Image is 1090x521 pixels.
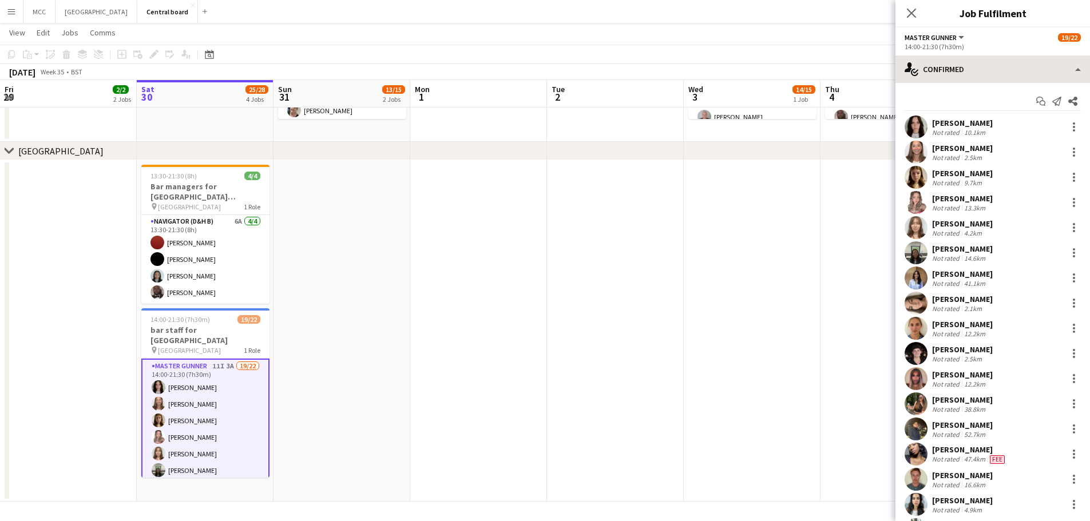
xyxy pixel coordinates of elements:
[5,25,30,40] a: View
[415,84,430,94] span: Mon
[141,308,269,478] app-job-card: 14:00-21:30 (7h30m)19/22bar staff for [GEOGRAPHIC_DATA] [GEOGRAPHIC_DATA]1 RoleMaster Gunner11I3A...
[932,229,962,237] div: Not rated
[895,55,1090,83] div: Confirmed
[18,145,104,157] div: [GEOGRAPHIC_DATA]
[932,380,962,388] div: Not rated
[32,25,54,40] a: Edit
[141,215,269,304] app-card-role: Navigator (D&H B)6A4/413:30-21:30 (8h)[PERSON_NAME][PERSON_NAME][PERSON_NAME][PERSON_NAME]
[962,304,984,313] div: 2.1km
[932,178,962,187] div: Not rated
[932,304,962,313] div: Not rated
[962,455,988,464] div: 47.4km
[962,229,984,237] div: 4.2km
[962,355,984,363] div: 2.5km
[382,85,405,94] span: 13/15
[962,405,988,413] div: 38.8km
[932,495,993,506] div: [PERSON_NAME]
[932,395,993,405] div: [PERSON_NAME]
[932,405,962,413] div: Not rated
[932,118,993,128] div: [PERSON_NAME]
[37,27,50,38] span: Edit
[793,95,815,104] div: 1 Job
[932,193,993,204] div: [PERSON_NAME]
[932,153,962,162] div: Not rated
[550,90,565,104] span: 2
[85,25,120,40] a: Comms
[932,319,993,329] div: [PERSON_NAME]
[962,153,984,162] div: 2.5km
[932,204,962,212] div: Not rated
[5,84,14,94] span: Fri
[905,42,1081,51] div: 14:00-21:30 (7h30m)
[141,181,269,202] h3: Bar managers for [GEOGRAPHIC_DATA] [PERSON_NAME]
[962,480,988,489] div: 16.6km
[278,84,292,94] span: Sun
[140,90,154,104] span: 30
[962,430,988,439] div: 52.7km
[245,85,268,94] span: 25/28
[150,172,197,180] span: 13:30-21:30 (8h)
[932,143,993,153] div: [PERSON_NAME]
[150,315,210,324] span: 14:00-21:30 (7h30m)
[237,315,260,324] span: 19/22
[932,128,962,137] div: Not rated
[90,27,116,38] span: Comms
[932,355,962,363] div: Not rated
[71,67,82,76] div: BST
[244,172,260,180] span: 4/4
[61,27,78,38] span: Jobs
[552,84,565,94] span: Tue
[988,455,1007,464] div: Crew has different fees then in role
[932,254,962,263] div: Not rated
[905,33,966,42] button: Master Gunner
[932,344,993,355] div: [PERSON_NAME]
[905,33,957,42] span: Master Gunner
[688,84,703,94] span: Wed
[932,455,962,464] div: Not rated
[932,218,993,229] div: [PERSON_NAME]
[932,329,962,338] div: Not rated
[113,95,131,104] div: 2 Jobs
[962,128,988,137] div: 10.1km
[932,430,962,439] div: Not rated
[932,168,993,178] div: [PERSON_NAME]
[413,90,430,104] span: 1
[9,66,35,78] div: [DATE]
[244,202,260,211] span: 1 Role
[990,455,1005,464] span: Fee
[141,325,269,345] h3: bar staff for [GEOGRAPHIC_DATA]
[962,380,988,388] div: 12.2km
[56,1,137,23] button: [GEOGRAPHIC_DATA]
[932,470,993,480] div: [PERSON_NAME]
[141,165,269,304] app-job-card: 13:30-21:30 (8h)4/4Bar managers for [GEOGRAPHIC_DATA] [PERSON_NAME] [GEOGRAPHIC_DATA]1 RoleNaviga...
[932,294,993,304] div: [PERSON_NAME]
[962,279,988,288] div: 41.1km
[246,95,268,104] div: 4 Jobs
[932,420,993,430] div: [PERSON_NAME]
[932,279,962,288] div: Not rated
[932,244,993,254] div: [PERSON_NAME]
[9,27,25,38] span: View
[57,25,83,40] a: Jobs
[3,90,14,104] span: 29
[23,1,56,23] button: MCC
[113,85,129,94] span: 2/2
[1058,33,1081,42] span: 19/22
[932,269,993,279] div: [PERSON_NAME]
[932,444,1007,455] div: [PERSON_NAME]
[932,506,962,514] div: Not rated
[962,506,984,514] div: 4.9km
[932,369,993,380] div: [PERSON_NAME]
[158,202,221,211] span: [GEOGRAPHIC_DATA]
[687,90,703,104] span: 3
[158,346,221,355] span: [GEOGRAPHIC_DATA]
[38,67,66,76] span: Week 35
[823,90,839,104] span: 4
[276,90,292,104] span: 31
[383,95,405,104] div: 2 Jobs
[962,178,984,187] div: 9.7km
[962,204,988,212] div: 13.3km
[825,84,839,94] span: Thu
